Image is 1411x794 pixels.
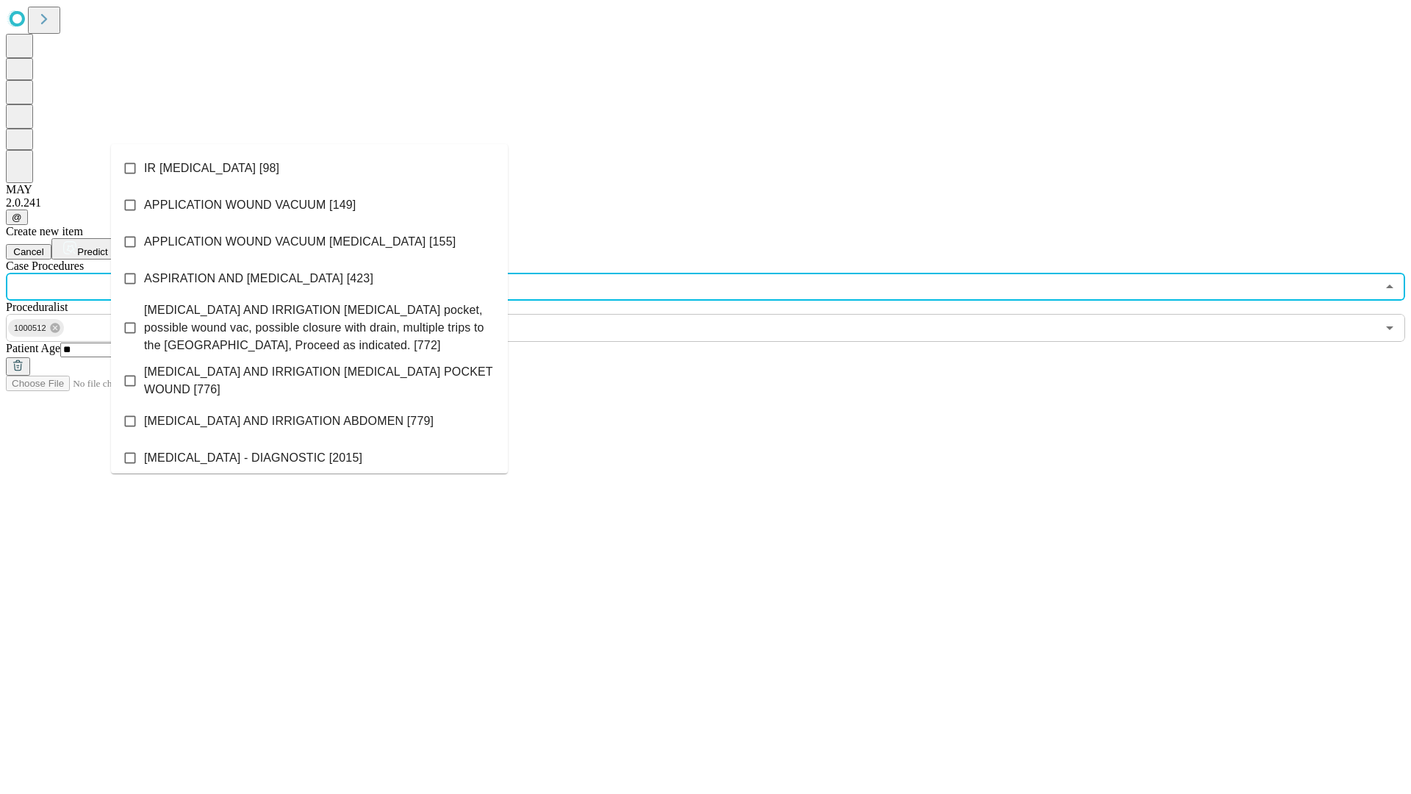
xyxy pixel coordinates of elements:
span: Create new item [6,225,83,237]
span: APPLICATION WOUND VACUUM [149] [144,196,356,214]
span: [MEDICAL_DATA] - DIAGNOSTIC [2015] [144,449,362,467]
button: Close [1379,276,1400,297]
span: Proceduralist [6,301,68,313]
button: @ [6,210,28,225]
span: Cancel [13,246,44,257]
span: IR [MEDICAL_DATA] [98] [144,160,279,177]
span: Predict [77,246,107,257]
span: [MEDICAL_DATA] AND IRRIGATION ABDOMEN [779] [144,412,434,430]
div: 1000512 [8,319,64,337]
button: Cancel [6,244,51,260]
button: Open [1379,318,1400,338]
span: [MEDICAL_DATA] AND IRRIGATION [MEDICAL_DATA] POCKET WOUND [776] [144,363,496,398]
span: [MEDICAL_DATA] AND IRRIGATION [MEDICAL_DATA] pocket, possible wound vac, possible closure with dr... [144,301,496,354]
span: ASPIRATION AND [MEDICAL_DATA] [423] [144,270,373,287]
span: 1000512 [8,320,52,337]
span: APPLICATION WOUND VACUUM [MEDICAL_DATA] [155] [144,233,456,251]
div: 2.0.241 [6,196,1405,210]
div: MAY [6,183,1405,196]
span: @ [12,212,22,223]
span: Scheduled Procedure [6,260,84,272]
span: Patient Age [6,342,60,354]
button: Predict [51,238,119,260]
